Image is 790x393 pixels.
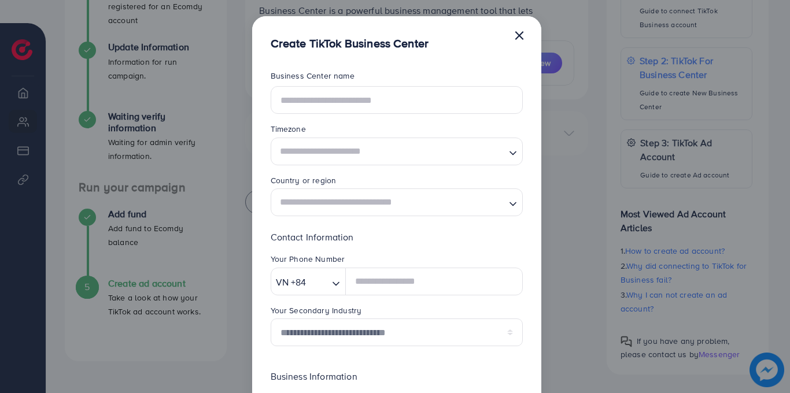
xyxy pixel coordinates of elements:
[276,274,289,291] span: VN
[271,305,362,316] label: Your Secondary Industry
[271,35,429,51] h5: Create TikTok Business Center
[276,140,504,162] input: Search for option
[271,230,523,244] p: Contact Information
[271,268,346,295] div: Search for option
[271,369,523,383] p: Business Information
[271,188,523,216] div: Search for option
[309,273,327,291] input: Search for option
[276,192,504,213] input: Search for option
[271,138,523,165] div: Search for option
[271,70,523,86] legend: Business Center name
[291,274,306,291] span: +84
[271,175,337,186] label: Country or region
[271,123,306,135] label: Timezone
[271,253,345,265] label: Your Phone Number
[514,23,525,46] button: Close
